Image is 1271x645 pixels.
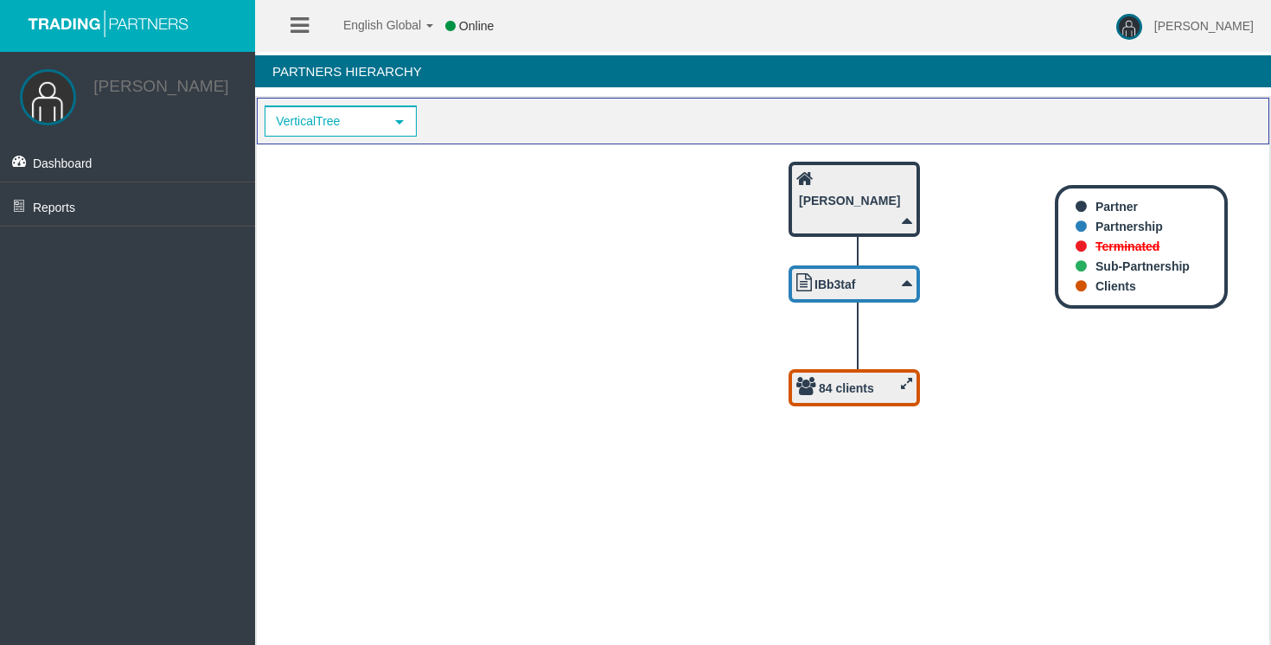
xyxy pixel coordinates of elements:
span: English Global [321,18,421,32]
span: [PERSON_NAME] [1154,19,1254,33]
span: VerticalTree [266,108,384,135]
b: IBb3taf [814,278,855,291]
span: Dashboard [33,156,93,170]
b: Partner [1095,200,1138,214]
span: select [393,115,406,129]
b: Terminated [1095,239,1159,253]
h4: Partners Hierarchy [255,55,1271,87]
img: logo.svg [22,9,195,37]
img: user-image [1116,14,1142,40]
b: Partnership [1095,220,1163,233]
a: [PERSON_NAME] [93,77,228,95]
b: Sub-Partnership [1095,259,1190,273]
b: [PERSON_NAME] [799,194,900,208]
span: Online [459,19,494,33]
b: Clients [1095,279,1136,293]
b: 84 clients [819,381,874,395]
span: Reports [33,201,75,214]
